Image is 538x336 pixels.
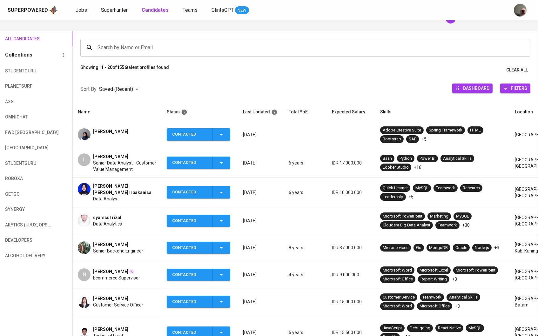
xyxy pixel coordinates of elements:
[383,165,409,171] div: Looker Studio
[212,7,234,13] span: GlintsGPT
[494,245,499,251] p: +3
[5,113,39,121] span: Omnichat
[238,103,284,121] th: Last Updated
[93,295,128,302] span: [PERSON_NAME]
[284,103,327,121] th: Total YoE
[408,194,414,200] p: +5
[383,294,415,300] div: Customer Service
[78,295,91,308] img: bdd8f7a93429ab4bf37be12d9c7204aa.jpeg
[162,103,238,121] th: Status
[78,128,91,141] img: d447ae53c1282b01960e6a8bf4c37c65.JPG
[93,153,128,160] span: [PERSON_NAME]
[167,242,230,254] button: Contacted
[5,205,39,213] span: Synergy
[5,190,39,198] span: GetGo
[5,50,32,59] h6: Collections
[463,84,489,92] span: Dashboard
[93,160,157,172] span: Senior Data Analyst - Customer Value Management
[383,303,412,309] div: Microsoft Word
[383,267,412,273] div: Microsoft Word
[93,196,119,202] span: Data Analyst
[443,156,472,162] div: Analytical Skills
[414,164,421,171] p: +16
[93,275,140,281] span: Ecommerce Supervisor
[289,245,322,251] p: 8 years
[78,268,91,281] div: N
[383,245,408,251] div: Microservices
[129,269,134,274] img: magic_wand.svg
[5,67,39,75] span: StudentGuru
[172,296,207,308] div: Contacted
[416,245,421,251] div: Go
[289,189,322,196] p: 6 years
[78,214,91,227] img: 323bd944601b4c3ed24eb6b691b5fb2c.jpg
[93,241,128,248] span: [PERSON_NAME]
[289,272,322,278] p: 4 years
[167,157,230,169] button: Contacted
[420,303,450,309] div: Microsoft Office
[183,7,198,13] span: Teams
[463,185,480,191] div: Research
[8,7,48,14] div: Superpowered
[243,329,279,336] p: [DATE]
[455,245,467,251] div: Oracle
[506,66,528,74] span: Clear All
[5,159,39,167] span: StudentGuru
[167,128,230,141] button: Contacted
[383,276,413,282] div: Microsoft Office
[243,160,279,166] p: [DATE]
[5,129,39,137] span: FWD [GEOGRAPHIC_DATA]
[73,103,162,121] th: Name
[93,248,143,254] span: Senior Backend Engineer
[142,6,170,14] a: Candidates
[99,85,133,93] p: Saved (Recent)
[243,189,279,196] p: [DATE]
[5,221,39,229] span: Ailytics (UI/UX, OPS...
[332,329,370,336] p: IDR 15.500.000
[212,6,249,14] a: GlintsGPT NEW
[429,127,462,133] div: Spring Framework
[243,245,279,251] p: [DATE]
[383,194,403,200] div: Leadership
[5,175,39,183] span: Roboxa
[383,222,430,228] div: Cloudera Big Data Analyst
[504,64,530,76] button: Clear All
[235,7,249,14] span: NEW
[289,329,322,336] p: 5 years
[456,213,469,219] div: MySQL
[438,222,457,228] div: Teamwork
[78,153,91,166] div: L
[409,136,416,142] div: SAP
[80,64,169,76] p: Showing of talent profiles found
[383,213,422,219] div: Microsoft PowerPoint
[514,4,527,17] img: aji.muda@glints.com
[183,6,199,14] a: Teams
[455,303,460,309] p: +3
[475,245,489,251] div: Node.js
[332,299,370,305] p: IDR 15.000.000
[452,84,493,93] button: Dashboard
[421,136,427,142] p: +5
[5,98,39,106] span: AXS
[383,325,402,331] div: JavaScript
[5,236,39,244] span: Developers
[243,299,279,305] p: [DATE]
[383,136,401,142] div: Bootstrap
[101,6,129,14] a: Superhunter
[167,269,230,281] button: Contacted
[438,325,461,331] div: React Native
[500,84,530,93] button: Filters
[167,296,230,308] button: Contacted
[332,189,370,196] p: IDR 10.000.000
[172,128,207,141] div: Contacted
[172,215,207,227] div: Contacted
[93,268,128,275] span: [PERSON_NAME]
[93,302,143,308] span: Customer Service Officer
[167,215,230,227] button: Contacted
[243,272,279,278] p: [DATE]
[400,156,412,162] div: Python
[449,294,478,300] div: Analytical Skills
[5,35,39,43] span: All Candidates
[93,214,121,221] span: syamsul rizal
[78,183,91,196] img: 8fdbd4375e5a0f61cbce731ac1ae2fee.jpg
